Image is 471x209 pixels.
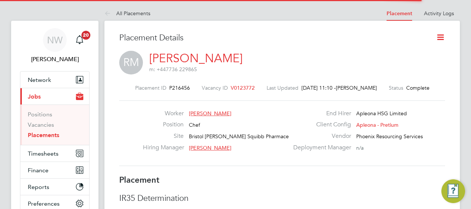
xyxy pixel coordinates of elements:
[28,167,49,174] span: Finance
[301,84,336,91] span: [DATE] 11:10 -
[336,84,377,91] span: [PERSON_NAME]
[47,35,63,45] span: NW
[20,88,89,104] button: Jobs
[20,145,89,162] button: Timesheets
[28,121,54,128] a: Vacancies
[143,144,184,152] label: Hiring Manager
[149,66,197,73] span: m: +447736 229865
[104,10,150,17] a: All Placements
[189,133,314,140] span: Bristol [PERSON_NAME] Squibb Pharmaceuticals Li…
[28,150,59,157] span: Timesheets
[356,145,364,151] span: n/a
[119,193,445,204] h3: IR35 Determination
[135,84,166,91] label: Placement ID
[389,84,403,91] label: Status
[143,121,184,129] label: Position
[72,28,87,52] a: 20
[81,31,90,40] span: 20
[406,84,430,91] span: Complete
[28,200,60,207] span: Preferences
[356,122,398,128] span: Apleona - Pretium
[289,144,351,152] label: Deployment Manager
[149,51,243,66] a: [PERSON_NAME]
[169,84,190,91] span: P216456
[28,132,59,139] a: Placements
[20,72,89,88] button: Network
[231,84,255,91] span: V0123772
[28,76,51,83] span: Network
[28,111,52,118] a: Positions
[356,110,407,117] span: Apleona HSG Limited
[119,175,160,185] b: Placement
[20,104,89,145] div: Jobs
[119,33,425,43] h3: Placement Details
[20,179,89,195] button: Reports
[189,145,231,151] span: [PERSON_NAME]
[20,55,90,64] span: Neil Warrington
[289,121,351,129] label: Client Config
[267,84,298,91] label: Last Updated
[356,133,423,140] span: Phoenix Resourcing Services
[28,183,49,190] span: Reports
[143,132,184,140] label: Site
[289,132,351,140] label: Vendor
[143,110,184,117] label: Worker
[20,162,89,178] button: Finance
[28,93,41,100] span: Jobs
[119,51,143,74] span: RM
[20,28,90,64] a: NW[PERSON_NAME]
[189,122,200,128] span: Chef
[424,10,454,17] a: Activity Logs
[387,10,412,17] a: Placement
[289,110,351,117] label: End Hirer
[189,110,231,117] span: [PERSON_NAME]
[202,84,228,91] label: Vacancy ID
[441,179,465,203] button: Engage Resource Center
